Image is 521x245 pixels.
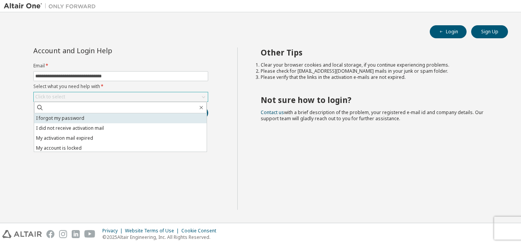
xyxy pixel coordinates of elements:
div: Account and Login Help [33,47,173,54]
button: Login [430,25,467,38]
li: I forgot my password [34,113,207,123]
button: Sign Up [471,25,508,38]
div: Cookie Consent [181,228,221,234]
span: with a brief description of the problem, your registered e-mail id and company details. Our suppo... [261,109,483,122]
h2: Other Tips [261,47,494,57]
img: instagram.svg [59,230,67,238]
div: Website Terms of Use [125,228,181,234]
img: altair_logo.svg [2,230,42,238]
li: Please verify that the links in the activation e-mails are not expired. [261,74,494,80]
label: Email [33,63,208,69]
label: Select what you need help with [33,83,208,90]
li: Clear your browser cookies and local storage, if you continue experiencing problems. [261,62,494,68]
div: Privacy [102,228,125,234]
a: Contact us [261,109,284,116]
img: linkedin.svg [72,230,80,238]
img: facebook.svg [46,230,54,238]
div: Click to select [34,92,208,101]
li: Please check for [EMAIL_ADDRESS][DOMAIN_NAME] mails in your junk or spam folder. [261,68,494,74]
img: Altair One [4,2,100,10]
img: youtube.svg [84,230,95,238]
h2: Not sure how to login? [261,95,494,105]
div: Click to select [35,94,65,100]
p: © 2025 Altair Engineering, Inc. All Rights Reserved. [102,234,221,240]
